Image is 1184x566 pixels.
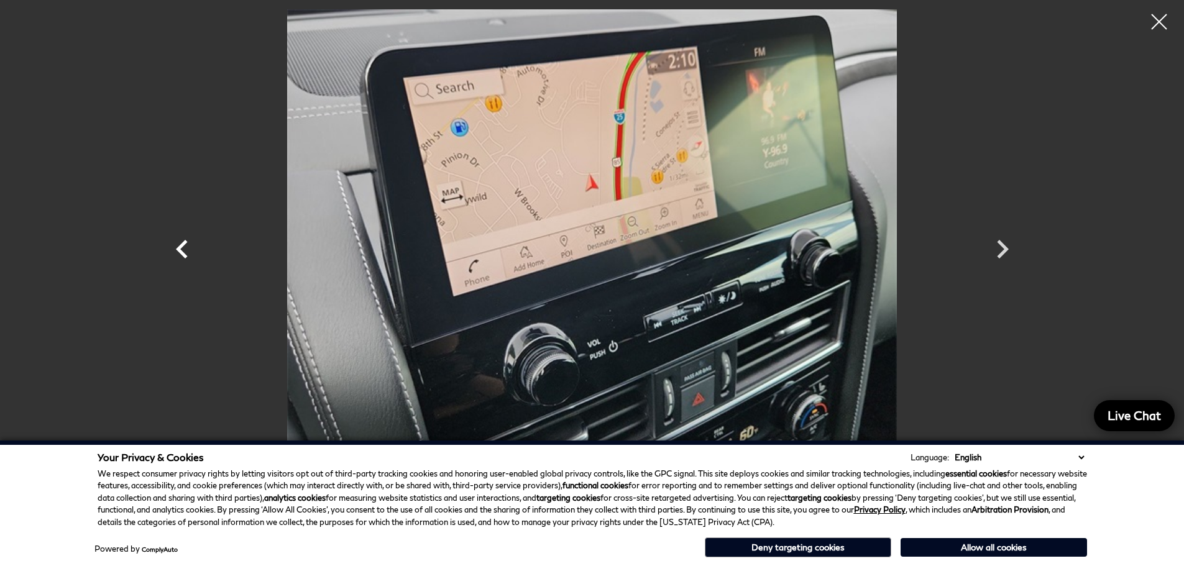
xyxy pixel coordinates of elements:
[219,9,965,467] img: Used 2022 Moonstone White INFINITI LUXE image 22
[971,504,1049,514] strong: Arbitration Provision
[952,451,1087,463] select: Language Select
[1101,408,1167,423] span: Live Chat
[264,493,326,503] strong: analytics cookies
[98,468,1087,529] p: We respect consumer privacy rights by letting visitors opt out of third-party tracking cookies an...
[911,454,949,462] div: Language:
[94,545,178,553] div: Powered by
[945,468,1007,478] strong: essential cookies
[854,504,906,514] a: Privacy Policy
[536,493,600,503] strong: targeting cookies
[562,480,628,490] strong: functional cookies
[705,537,891,557] button: Deny targeting cookies
[984,224,1021,280] div: Next
[163,224,201,280] div: Previous
[98,451,204,463] span: Your Privacy & Cookies
[787,493,851,503] strong: targeting cookies
[1094,400,1175,431] a: Live Chat
[142,545,178,553] a: ComplyAuto
[901,538,1087,557] button: Allow all cookies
